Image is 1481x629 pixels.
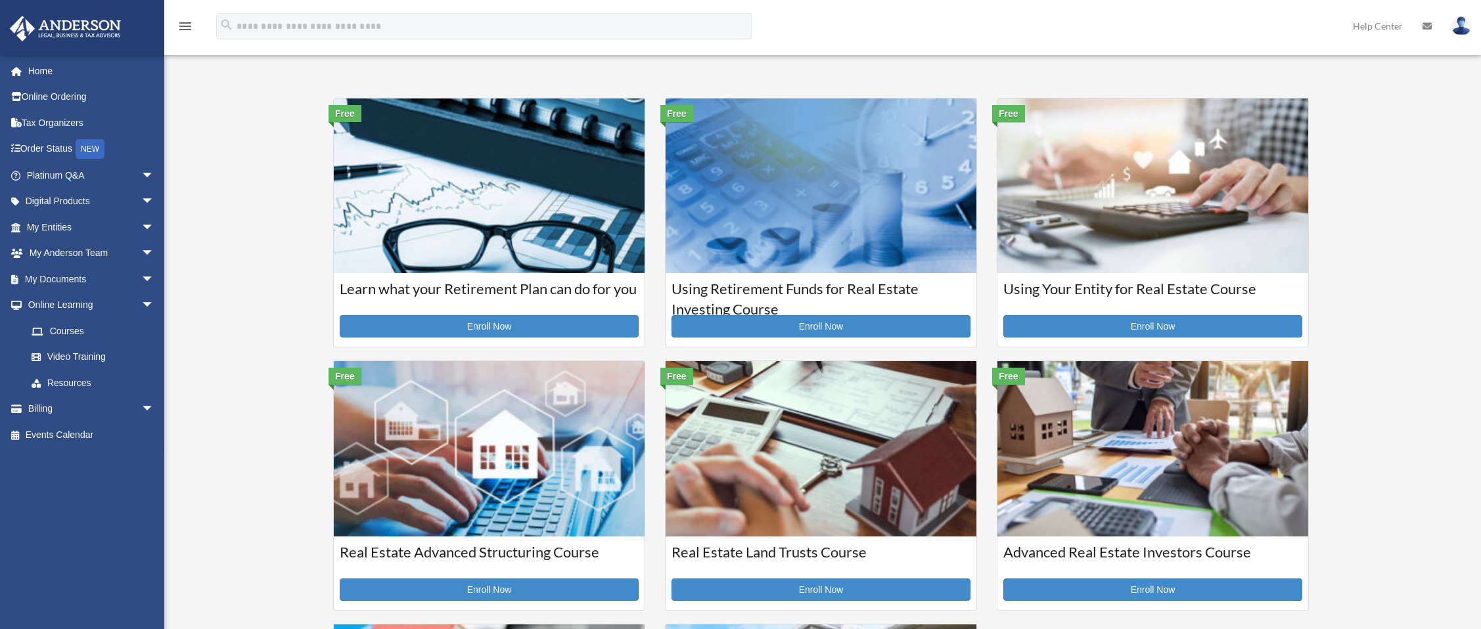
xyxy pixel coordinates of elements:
a: Enroll Now [340,315,639,337]
h3: Real Estate Advanced Structuring Course [340,542,639,575]
span: arrow_drop_down [141,162,168,189]
a: Online Ordering [9,84,174,110]
span: arrow_drop_down [141,396,168,423]
a: Tax Organizers [9,110,174,136]
a: Video Training [18,344,174,370]
h3: Using Retirement Funds for Real Estate Investing Course [672,279,970,312]
a: Courses [18,318,168,344]
a: Enroll Now [1003,315,1302,337]
div: Free [660,368,693,385]
div: NEW [76,139,104,159]
i: search [219,18,234,32]
a: My Documentsarrow_drop_down [9,266,174,292]
div: Free [992,105,1025,122]
a: Digital Productsarrow_drop_down [9,188,174,215]
h3: Using Your Entity for Real Estate Course [1003,279,1302,312]
span: arrow_drop_down [141,266,168,293]
a: Platinum Q&Aarrow_drop_down [9,162,174,188]
div: Free [329,105,361,122]
div: Free [329,368,361,385]
a: Home [9,58,174,84]
a: Enroll Now [672,315,970,337]
span: arrow_drop_down [141,292,168,319]
a: Enroll Now [672,578,970,601]
a: Events Calendar [9,422,174,448]
h3: Learn what your Retirement Plan can do for you [340,279,639,312]
span: arrow_drop_down [141,240,168,267]
div: Free [992,368,1025,385]
img: User Pic [1451,16,1471,35]
a: Resources [18,370,174,396]
span: arrow_drop_down [141,214,168,241]
a: My Anderson Teamarrow_drop_down [9,240,174,267]
a: Order StatusNEW [9,136,174,163]
a: Billingarrow_drop_down [9,396,174,422]
a: Enroll Now [1003,578,1302,601]
a: My Entitiesarrow_drop_down [9,214,174,240]
h3: Real Estate Land Trusts Course [672,542,970,575]
h3: Advanced Real Estate Investors Course [1003,542,1302,575]
span: arrow_drop_down [141,188,168,215]
a: menu [177,23,193,34]
img: Anderson Advisors Platinum Portal [6,16,125,41]
a: Enroll Now [340,578,639,601]
a: Online Learningarrow_drop_down [9,292,174,318]
div: Free [660,105,693,122]
i: menu [177,18,193,34]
